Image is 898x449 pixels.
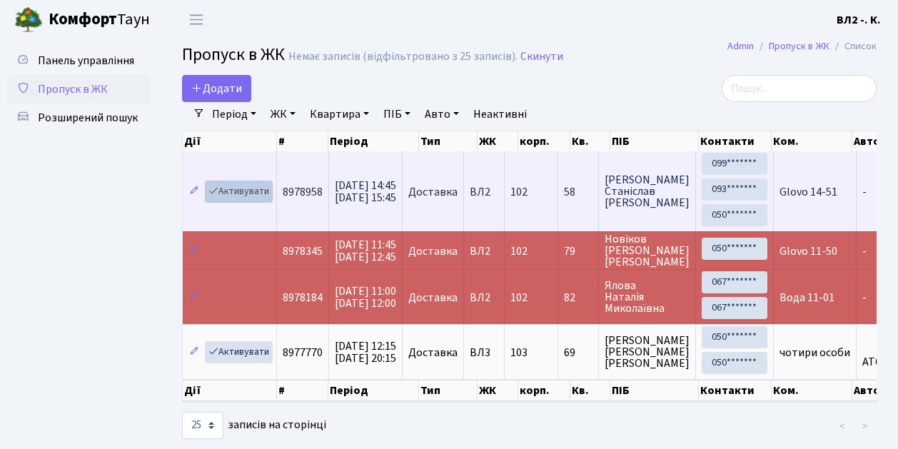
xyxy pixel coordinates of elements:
span: 8977770 [283,345,323,360]
th: Дії [183,380,277,401]
a: Квартира [304,102,375,126]
select: записів на сторінці [182,412,223,439]
span: Доставка [408,347,458,358]
a: Неактивні [468,102,533,126]
span: 82 [564,292,592,303]
b: Комфорт [49,8,117,31]
li: Список [829,39,877,54]
a: Активувати [205,181,273,203]
th: Контакти [699,131,772,151]
span: Додати [191,81,242,96]
span: Вода 11-01 [780,290,834,306]
span: - [862,290,867,306]
span: Glovo 11-50 [780,243,837,259]
th: ПІБ [610,380,699,401]
span: 58 [564,186,592,198]
span: 102 [510,290,528,306]
th: Кв. [570,380,610,401]
label: записів на сторінці [182,412,326,439]
a: Скинути [520,50,563,64]
th: ПІБ [610,131,699,151]
a: ВЛ2 -. К. [837,11,881,29]
th: Тип [419,131,478,151]
a: Активувати [205,341,273,363]
span: ВЛ2 [470,246,498,257]
th: Тип [419,380,478,401]
img: logo.png [14,6,43,34]
span: 103 [510,345,528,360]
span: Ялова Наталія Миколаївна [605,280,690,314]
span: 102 [510,184,528,200]
a: Пропуск в ЖК [7,75,150,104]
span: Панель управління [38,53,134,69]
span: Пропуск в ЖК [182,42,285,67]
input: Пошук... [722,75,877,102]
a: Панель управління [7,46,150,75]
span: 79 [564,246,592,257]
a: Розширений пошук [7,104,150,132]
a: Авто [419,102,465,126]
span: ВЛ3 [470,347,498,358]
a: Додати [182,75,251,102]
span: Glovo 14-51 [780,184,837,200]
span: Доставка [408,186,458,198]
th: Період [328,131,419,151]
th: # [277,131,328,151]
th: Ком. [772,131,852,151]
span: ВЛ2 [470,186,498,198]
span: [PERSON_NAME] Станіслав [PERSON_NAME] [605,174,690,208]
nav: breadcrumb [706,31,898,61]
div: Немає записів (відфільтровано з 25 записів). [288,50,518,64]
th: Контакти [699,380,772,401]
th: ЖК [478,131,518,151]
span: 102 [510,243,528,259]
span: 8978345 [283,243,323,259]
a: ПІБ [378,102,416,126]
span: ВЛ2 [470,292,498,303]
th: # [277,380,328,401]
button: Переключити навігацію [178,8,214,31]
span: [DATE] 11:45 [DATE] 12:45 [335,237,396,265]
span: 69 [564,347,592,358]
span: - [862,243,867,259]
span: Таун [49,8,150,32]
a: Admin [727,39,754,54]
span: чотири особи [780,345,850,360]
span: - [862,184,867,200]
span: Новіков [PERSON_NAME] [PERSON_NAME] [605,233,690,268]
th: ЖК [478,380,518,401]
a: Пропуск в ЖК [769,39,829,54]
span: [PERSON_NAME] [PERSON_NAME] [PERSON_NAME] [605,335,690,369]
span: [DATE] 14:45 [DATE] 15:45 [335,178,396,206]
th: корп. [518,131,570,151]
a: Період [206,102,262,126]
span: Розширений пошук [38,110,138,126]
th: Ком. [772,380,852,401]
th: корп. [518,380,570,401]
th: Кв. [570,131,610,151]
span: Пропуск в ЖК [38,81,108,97]
span: 8978958 [283,184,323,200]
span: Доставка [408,292,458,303]
span: [DATE] 11:00 [DATE] 12:00 [335,283,396,311]
th: Період [328,380,419,401]
span: Доставка [408,246,458,257]
b: ВЛ2 -. К. [837,12,881,28]
th: Дії [183,131,277,151]
span: [DATE] 12:15 [DATE] 20:15 [335,338,396,366]
a: ЖК [265,102,301,126]
span: 8978184 [283,290,323,306]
